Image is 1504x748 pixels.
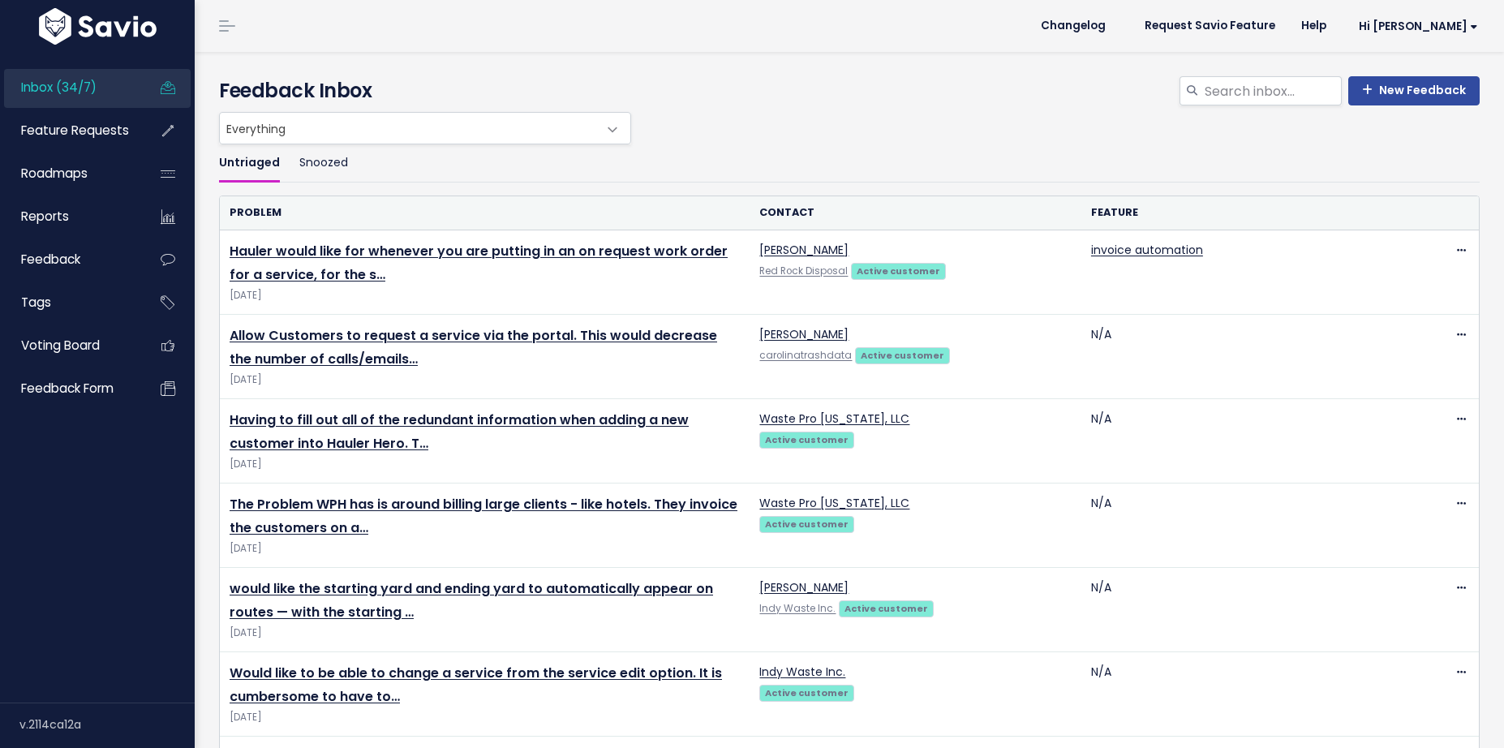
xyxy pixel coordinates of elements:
a: Feature Requests [4,112,135,149]
a: invoice automation [1091,242,1203,258]
span: Voting Board [21,337,100,354]
span: Feedback form [21,380,114,397]
td: N/A [1081,399,1412,484]
h4: Feedback Inbox [219,76,1480,105]
span: Feedback [21,251,80,268]
strong: Active customer [857,264,940,277]
a: Feedback form [4,370,135,407]
a: [PERSON_NAME] [759,242,849,258]
strong: Active customer [844,602,928,615]
span: [DATE] [230,456,740,473]
a: Having to fill out all of the redundant information when adding a new customer into Hauler Hero. T… [230,411,689,453]
strong: Active customer [765,686,849,699]
a: The Problem WPH has is around billing large clients - like hotels. They invoice the customers on a… [230,495,737,537]
span: Hi [PERSON_NAME] [1359,20,1478,32]
a: Voting Board [4,327,135,364]
a: Tags [4,284,135,321]
a: Would like to be able to change a service from the service edit option. It is cumbersome to have to… [230,664,722,706]
span: Reports [21,208,69,225]
span: Everything [220,113,598,144]
a: Indy Waste Inc. [759,602,836,615]
span: [DATE] [230,625,740,642]
ul: Filter feature requests [219,144,1480,183]
th: Feature [1081,196,1412,230]
span: Tags [21,294,51,311]
td: N/A [1081,568,1412,652]
th: Contact [750,196,1081,230]
a: Red Rock Disposal [759,264,848,277]
a: Feedback [4,241,135,278]
a: Reports [4,198,135,235]
a: Active customer [855,346,949,363]
a: Indy Waste Inc. [759,664,845,680]
td: N/A [1081,484,1412,568]
a: would like the starting yard and ending yard to automatically appear on routes — with the starting … [230,579,713,621]
span: Changelog [1041,20,1106,32]
td: N/A [1081,315,1412,399]
input: Search inbox... [1203,76,1342,105]
a: Hauler would like for whenever you are putting in an on request work order for a service, for the s… [230,242,728,284]
a: Active customer [851,262,945,278]
th: Problem [220,196,750,230]
a: Request Savio Feature [1132,14,1288,38]
a: Active customer [759,515,853,531]
span: [DATE] [230,372,740,389]
a: carolinatrashdata [759,349,852,362]
a: [PERSON_NAME] [759,579,849,595]
span: Inbox (34/7) [21,79,97,96]
strong: Active customer [765,518,849,531]
span: Feature Requests [21,122,129,139]
a: Roadmaps [4,155,135,192]
a: Inbox (34/7) [4,69,135,106]
a: Help [1288,14,1339,38]
span: [DATE] [230,540,740,557]
span: Everything [219,112,631,144]
a: Waste Pro [US_STATE], LLC [759,495,909,511]
a: Untriaged [219,144,280,183]
a: Waste Pro [US_STATE], LLC [759,411,909,427]
strong: Active customer [765,433,849,446]
a: Allow Customers to request a service via the portal. This would decrease the number of calls/emails… [230,326,717,368]
a: Hi [PERSON_NAME] [1339,14,1491,39]
a: Active customer [839,600,933,616]
a: Active customer [759,431,853,447]
a: Active customer [759,684,853,700]
img: logo-white.9d6f32f41409.svg [35,8,161,45]
a: New Feedback [1348,76,1480,105]
div: v.2114ca12a [19,703,195,746]
strong: Active customer [861,349,944,362]
span: Roadmaps [21,165,88,182]
span: [DATE] [230,287,740,304]
a: [PERSON_NAME] [759,326,849,342]
span: [DATE] [230,709,740,726]
a: Snoozed [299,144,348,183]
td: N/A [1081,652,1412,737]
